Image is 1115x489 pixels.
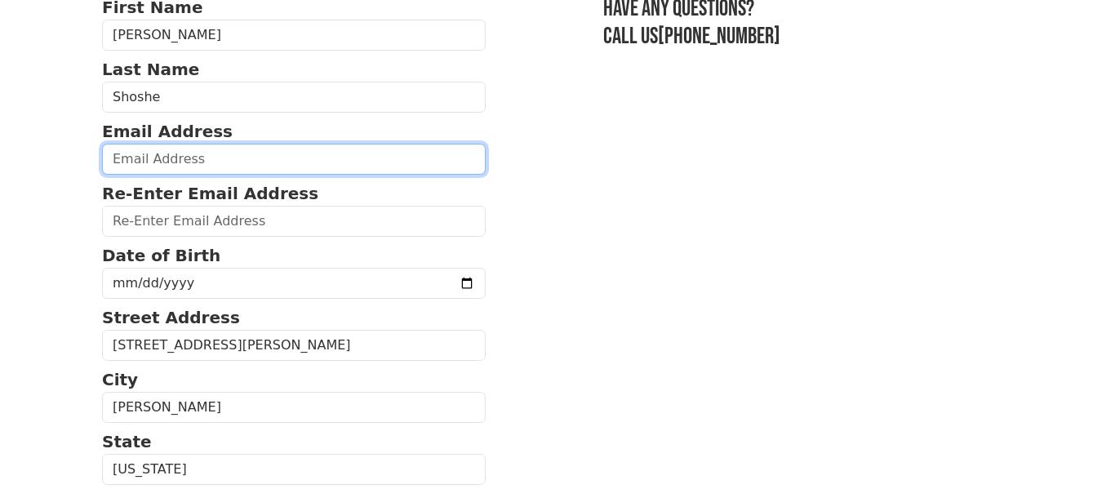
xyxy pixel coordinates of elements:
strong: State [102,432,152,451]
strong: Last Name [102,60,199,79]
input: Street Address [102,330,486,361]
input: Re-Enter Email Address [102,206,486,237]
input: Email Address [102,144,486,175]
strong: Date of Birth [102,246,220,265]
strong: Street Address [102,308,240,327]
strong: Re-Enter Email Address [102,184,318,203]
a: [PHONE_NUMBER] [658,23,780,50]
strong: Email Address [102,122,233,141]
h3: Call us [603,23,1013,51]
input: City [102,392,486,423]
input: Last Name [102,82,486,113]
strong: City [102,370,138,389]
input: First Name [102,20,486,51]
